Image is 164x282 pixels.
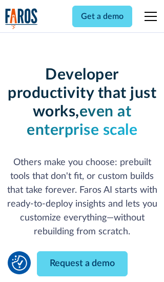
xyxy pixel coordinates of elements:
div: menu [138,4,159,29]
a: home [5,8,38,29]
button: Cookie Settings [12,255,27,271]
img: Logo of the analytics and reporting company Faros. [5,8,38,29]
strong: Developer productivity that just works, [8,67,156,119]
strong: even at enterprise scale [27,104,137,138]
a: Get a demo [72,6,132,27]
img: Revisit consent button [12,255,27,271]
p: Others make you choose: prebuilt tools that don't fit, or custom builds that take forever. Faros ... [5,156,159,239]
a: Request a demo [37,251,128,276]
